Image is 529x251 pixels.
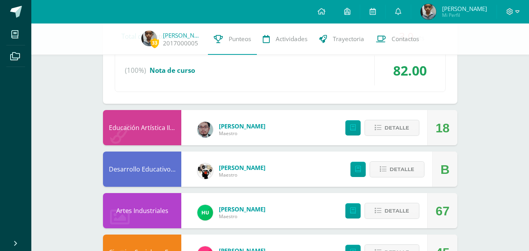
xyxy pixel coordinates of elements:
[229,35,251,43] span: Punteos
[313,23,370,55] a: Trayectoria
[103,193,181,228] div: Artes Industriales
[163,39,198,47] a: 2017000005
[219,164,265,172] span: [PERSON_NAME]
[103,110,181,145] div: Educación Artística II, Artes Plásticas
[370,23,425,55] a: Contactos
[435,193,450,229] div: 67
[392,35,419,43] span: Contactos
[197,205,213,220] img: fd23069c3bd5c8dde97a66a86ce78287.png
[365,120,419,136] button: Detalle
[276,35,307,43] span: Actividades
[385,204,409,218] span: Detalle
[103,152,181,187] div: Desarrollo Educativo y Proyecto de Vida
[208,23,257,55] a: Punteos
[441,152,450,187] div: B
[150,66,195,75] span: Nota de curso
[150,38,159,48] span: 33
[125,56,146,85] span: (100%)
[257,23,313,55] a: Actividades
[442,5,487,13] span: [PERSON_NAME]
[219,205,265,213] span: [PERSON_NAME]
[219,213,265,220] span: Maestro
[385,121,409,135] span: Detalle
[393,61,427,79] span: 82.00
[365,203,419,219] button: Detalle
[219,172,265,178] span: Maestro
[421,4,436,20] img: b3e9e708a5629e4d5d9c659c76c00622.png
[219,122,265,130] span: [PERSON_NAME]
[219,130,265,137] span: Maestro
[333,35,364,43] span: Trayectoria
[197,163,213,179] img: d172b984f1f79fc296de0e0b277dc562.png
[435,110,450,146] div: 18
[197,122,213,137] img: 5fac68162d5e1b6fbd390a6ac50e103d.png
[390,162,414,177] span: Detalle
[442,12,487,18] span: Mi Perfil
[163,31,202,39] a: [PERSON_NAME]
[141,31,157,46] img: b3e9e708a5629e4d5d9c659c76c00622.png
[370,161,424,177] button: Detalle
